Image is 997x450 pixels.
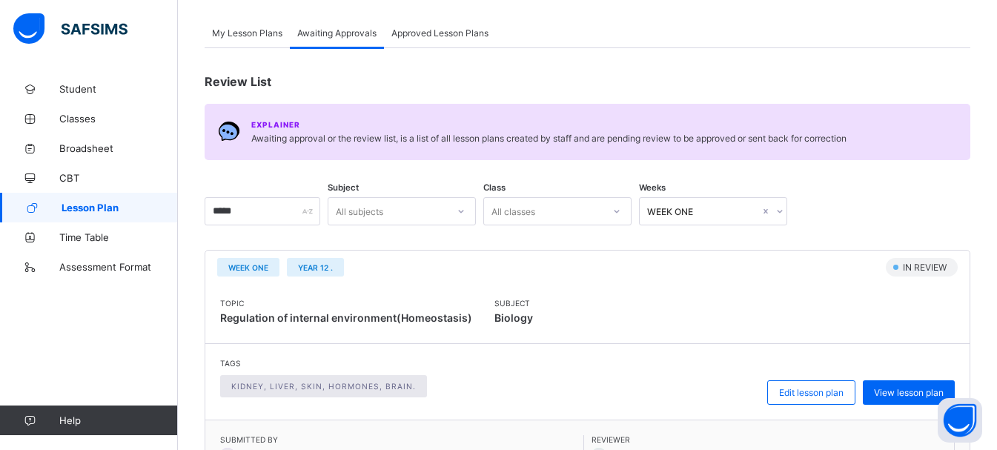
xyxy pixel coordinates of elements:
span: Class [483,182,506,193]
span: IN REVIEW [901,262,951,273]
span: Assessment Format [59,261,178,273]
span: Help [59,414,177,426]
span: Topic [220,299,472,308]
span: Biology [494,308,533,328]
span: Explainer [251,120,300,129]
div: WEEK ONE [647,206,760,217]
span: Edit lesson plan [779,387,844,398]
span: Approved Lesson Plans [391,27,488,39]
img: safsims [13,13,127,44]
span: Submitted By [220,435,583,444]
span: View lesson plan [874,387,944,398]
button: Open asap [938,398,982,443]
img: Chat.054c5d80b312491b9f15f6fadeacdca6.svg [218,120,240,142]
span: CBT [59,172,178,184]
div: All subjects [336,197,383,225]
span: Subject [328,182,359,193]
span: Classes [59,113,178,125]
span: Student [59,83,178,95]
span: My Lesson Plans [212,27,282,39]
span: Awaiting approval or the review list, is a list of all lesson plans created by staff and are pend... [251,133,847,144]
div: All classes [491,197,535,225]
span: WEEK ONE [228,263,268,272]
span: Tags [220,359,434,368]
span: Reviewer [592,435,955,444]
span: Time Table [59,231,178,243]
span: Weeks [639,182,666,193]
span: Subject [494,299,533,308]
span: Awaiting Approvals [297,27,377,39]
span: Broadsheet [59,142,178,154]
span: Year 12 . [298,263,333,272]
span: Lesson Plan [62,202,178,214]
span: Regulation of internal environment(Homeostasis) [220,311,472,324]
span: Kidney, Liver, Skin, Hormones, Brain. [231,382,416,391]
span: Review List [205,74,271,89]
